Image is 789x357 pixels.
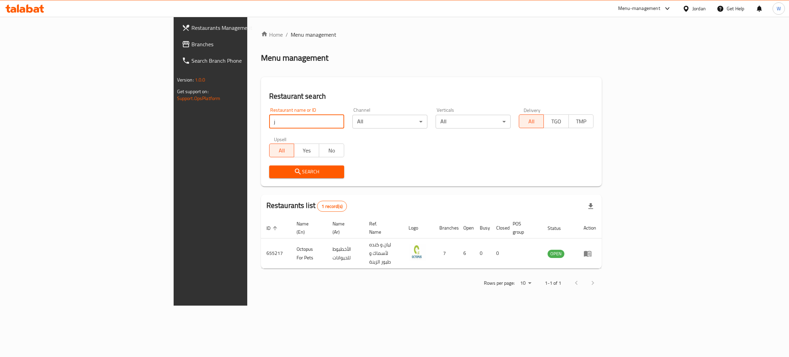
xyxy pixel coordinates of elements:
button: Search [269,165,344,178]
td: الأخطبوط للحيوانات [327,238,364,269]
th: Closed [491,218,507,238]
a: Restaurants Management [176,20,305,36]
input: Search for restaurant name or ID.. [269,115,344,128]
button: Yes [294,144,319,157]
th: Action [578,218,602,238]
label: Upsell [274,137,287,141]
div: Total records count [317,201,347,212]
th: Busy [474,218,491,238]
td: 0 [474,238,491,269]
div: All [352,115,427,128]
h2: Restaurants list [266,200,347,212]
td: 6 [458,238,474,269]
div: OPEN [548,250,564,258]
span: 1.0.0 [195,75,205,84]
td: 0 [491,238,507,269]
a: Search Branch Phone [176,52,305,69]
button: TGO [543,114,569,128]
table: enhanced table [261,218,602,269]
th: Branches [434,218,458,238]
a: Support.OpsPlatform [177,94,221,103]
button: No [319,144,344,157]
span: 1 record(s) [317,203,347,210]
div: Jordan [692,5,706,12]
div: Rows per page: [517,278,534,288]
span: All [522,116,541,126]
th: Open [458,218,474,238]
span: Status [548,224,570,232]
span: Ref. Name [369,220,395,236]
span: Version: [177,75,194,84]
span: Search [275,168,339,176]
span: All [272,146,292,156]
span: Yes [297,146,316,156]
nav: breadcrumb [261,30,602,39]
a: Branches [176,36,305,52]
span: Search Branch Phone [191,57,300,65]
span: Branches [191,40,300,48]
td: Octopus For Pets [291,238,327,269]
div: Menu-management [618,4,660,13]
span: TGO [547,116,566,126]
div: Export file [583,198,599,214]
span: W [777,5,781,12]
span: ID [266,224,279,232]
h2: Menu management [261,52,328,63]
span: Name (Ar) [333,220,355,236]
button: All [269,144,295,157]
span: Name (En) [297,220,319,236]
h2: Restaurant search [269,91,594,101]
span: POS group [513,220,534,236]
td: ليان و كنده لأسماك و طيور الزينة [364,238,403,269]
div: Menu [584,249,596,258]
button: TMP [568,114,594,128]
span: Menu management [291,30,336,39]
span: Get support on: [177,87,209,96]
img: Octopus For Pets [409,244,426,261]
span: OPEN [548,250,564,258]
span: Restaurants Management [191,24,300,32]
span: No [322,146,341,156]
span: TMP [572,116,591,126]
td: 7 [434,238,458,269]
p: 1-1 of 1 [545,279,561,287]
button: All [519,114,544,128]
div: All [436,115,511,128]
p: Rows per page: [484,279,515,287]
th: Logo [403,218,434,238]
label: Delivery [524,108,541,112]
